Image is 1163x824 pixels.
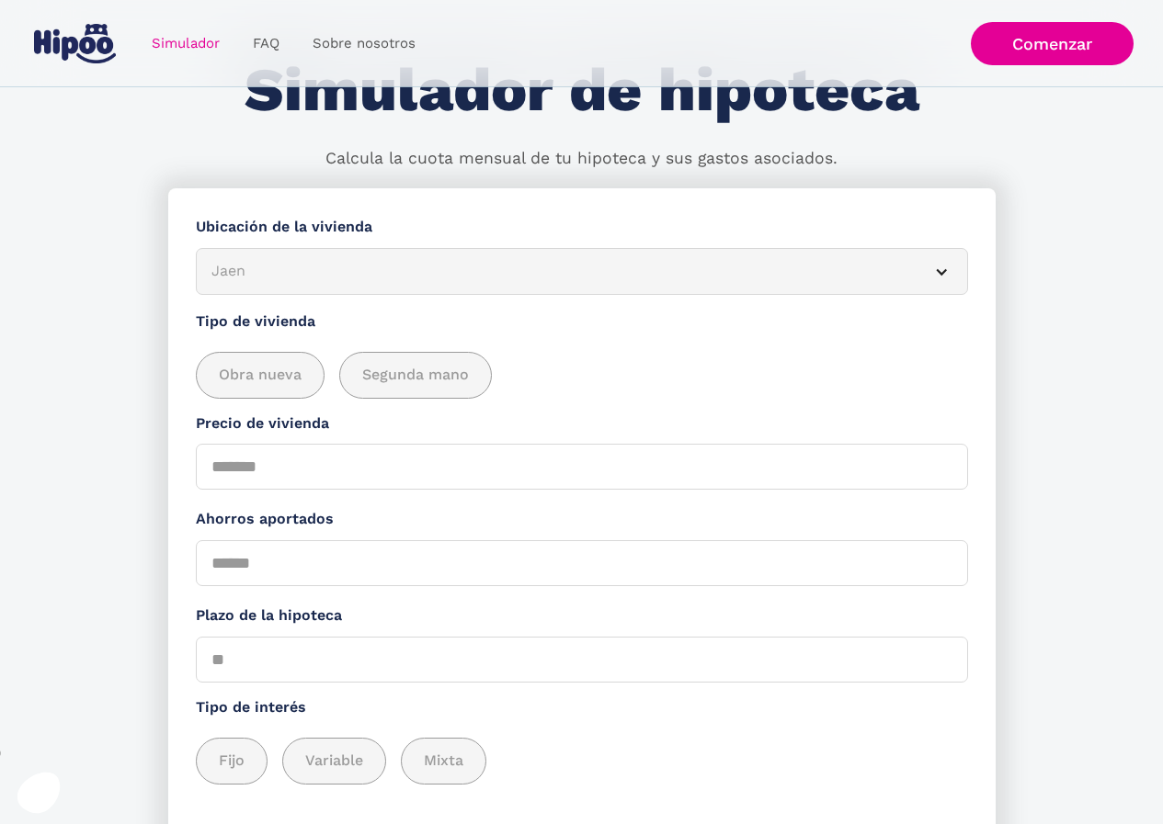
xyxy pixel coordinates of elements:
[325,147,838,171] p: Calcula la cuota mensual de tu hipoteca y sus gastos asociados.
[362,364,469,387] span: Segunda mano
[219,750,245,773] span: Fijo
[196,216,968,239] label: Ubicación de la vivienda
[296,26,432,62] a: Sobre nosotros
[196,248,968,295] article: Jaen
[30,17,120,71] a: home
[305,750,363,773] span: Variable
[424,750,463,773] span: Mixta
[196,352,968,399] div: add_description_here
[196,604,968,627] label: Plazo de la hipoteca
[196,508,968,531] label: Ahorros aportados
[196,310,968,333] label: Tipo de vivienda
[219,364,302,387] span: Obra nueva
[245,57,919,124] h1: Simulador de hipoteca
[211,260,908,283] div: Jaen
[196,412,968,435] label: Precio de vivienda
[196,738,968,784] div: add_description_here
[135,26,236,62] a: Simulador
[971,22,1134,65] a: Comenzar
[196,696,968,719] label: Tipo de interés
[236,26,296,62] a: FAQ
